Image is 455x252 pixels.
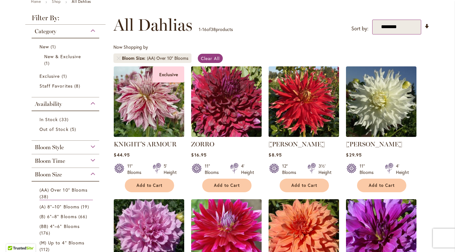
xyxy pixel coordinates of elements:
span: 38 [211,26,216,32]
span: 33 [59,116,70,123]
span: 1 [199,26,201,32]
a: (AA) Over 10" Blooms 38 [39,187,93,200]
span: Add to Cart [214,183,240,188]
a: (BB) 4"–6" Blooms 176 [39,223,93,236]
span: Category [35,28,56,35]
span: 1 [62,73,69,79]
button: Add to Cart [280,179,329,192]
span: 1 [44,60,51,66]
div: 5' Height [164,163,177,175]
span: (B) 6"–8" Blooms [39,213,77,219]
span: Availability [35,101,62,108]
span: Add to Cart [369,183,395,188]
div: 12" Blooms [282,163,300,175]
a: [PERSON_NAME] [269,140,325,148]
img: Zorro [191,66,262,137]
div: 3½' Height [318,163,331,175]
span: Bloom Style [35,144,64,151]
div: 11" Blooms [360,163,377,175]
div: 4' Height [241,163,254,175]
a: In Stock 33 [39,116,93,123]
div: (AA) Over 10" Blooms [147,55,188,61]
span: 66 [78,213,89,220]
a: Out of Stock 5 [39,126,93,132]
span: 19 [81,203,91,210]
span: Add to Cart [291,183,317,188]
span: (BB) 4"–6" Blooms [39,223,80,229]
iframe: Launch Accessibility Center [5,230,22,247]
a: KNIGHT'S ARMOUR Exclusive [114,132,184,138]
div: 4' Height [396,163,409,175]
a: Remove Bloom Size (AA) Over 10" Blooms [117,56,120,60]
span: 5 [70,126,78,132]
span: Bloom Size [35,171,62,178]
a: Clear All [198,54,223,63]
a: (A) 8"–10" Blooms 19 [39,203,93,210]
img: KNIGHT'S ARMOUR [114,66,184,137]
a: Staff Favorites [39,83,93,89]
a: [PERSON_NAME] [346,140,402,148]
span: Bloom Time [35,157,65,164]
div: 11" Blooms [127,163,145,175]
a: ZORRO [191,140,214,148]
span: $29.95 [346,152,361,158]
a: Exclusive [39,73,93,79]
div: 11" Blooms [205,163,222,175]
label: Sort by: [351,23,368,34]
button: Add to Cart [357,179,406,192]
strong: Filter By: [25,15,106,25]
span: New [39,44,49,50]
span: New & Exclusive [44,53,81,59]
a: Walter Hardisty [346,132,416,138]
span: Bloom Size [122,55,147,61]
span: Staff Favorites [39,83,73,89]
span: (A) 8"–10" Blooms [39,204,79,210]
a: (B) 6"–8" Blooms 66 [39,213,93,220]
span: $8.95 [269,152,282,158]
span: 38 [39,193,50,200]
span: 16 [202,26,207,32]
span: 1 [51,43,58,50]
span: (M) Up to 4" Blooms [39,240,84,246]
img: Wildman [269,66,339,137]
span: Now Shopping by [113,44,148,50]
span: In Stock [39,116,58,122]
a: Zorro [191,132,262,138]
div: Exclusive [153,66,184,83]
span: Clear All [201,55,220,61]
span: All Dahlias [113,15,192,34]
button: Add to Cart [125,179,174,192]
a: New &amp; Exclusive [44,53,88,66]
span: 8 [74,83,82,89]
span: Add to Cart [136,183,162,188]
span: Out of Stock [39,126,69,132]
a: KNIGHT'S ARMOUR [114,140,177,148]
button: Add to Cart [202,179,252,192]
img: Walter Hardisty [346,66,416,137]
p: - of products [199,24,233,34]
a: Wildman [269,132,339,138]
span: 176 [39,230,52,236]
span: $44.95 [114,152,130,158]
span: (AA) Over 10" Blooms [39,187,88,193]
span: Exclusive [39,73,60,79]
span: $16.95 [191,152,206,158]
a: New [39,43,93,50]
